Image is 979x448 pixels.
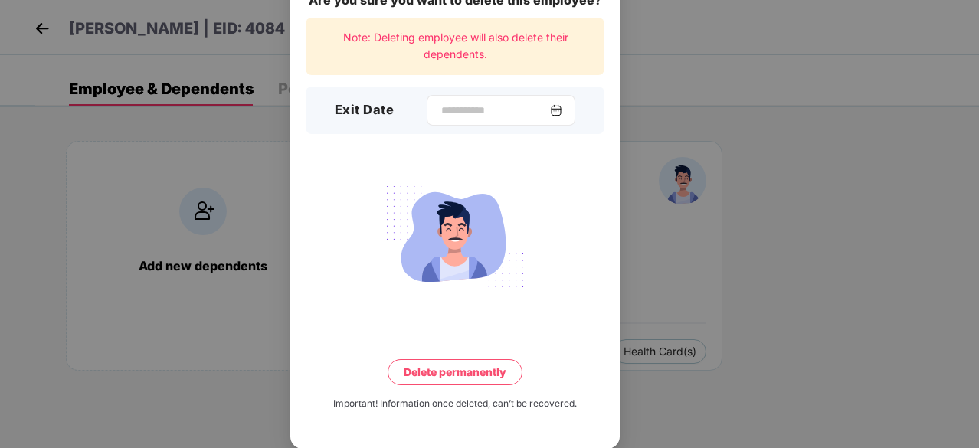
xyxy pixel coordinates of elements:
div: Note: Deleting employee will also delete their dependents. [306,18,604,75]
button: Delete permanently [388,359,522,385]
h3: Exit Date [335,100,395,120]
div: Important! Information once deleted, can’t be recovered. [333,397,577,411]
img: svg+xml;base64,PHN2ZyBpZD0iQ2FsZW5kYXItMzJ4MzIiIHhtbG5zPSJodHRwOi8vd3d3LnczLm9yZy8yMDAwL3N2ZyIgd2... [550,104,562,116]
img: svg+xml;base64,PHN2ZyB4bWxucz0iaHR0cDovL3d3dy53My5vcmcvMjAwMC9zdmciIHdpZHRoPSIyMjQiIGhlaWdodD0iMT... [369,177,541,296]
